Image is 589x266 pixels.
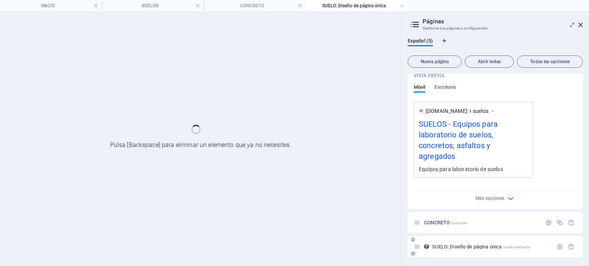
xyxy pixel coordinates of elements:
span: Español (5) [408,36,433,47]
div: SUELOS - Equipos para laboratorio de suelos, concretos, asfaltos y agregados [419,118,528,165]
div: Duplicar [556,219,563,226]
span: Todas las opciones [520,59,579,64]
span: Más opciones [475,196,504,201]
button: Nueva página [408,55,462,68]
span: [DOMAIN_NAME] [426,107,467,115]
span: Móvil [414,83,425,93]
span: /concreto [451,221,467,225]
button: Más opciones [491,194,500,203]
div: SUELO: Diseño de página única/suelo-elemento [430,244,553,249]
span: Abrir todas [468,59,510,64]
span: /suelo-elemento [502,245,531,249]
button: Todas las opciones [517,55,583,68]
div: Configuración [545,219,552,226]
span: Haz clic para abrir la página [424,220,467,225]
button: Abrir todas [465,55,514,68]
div: CONCRETO/concreto [422,220,541,225]
h3: Gestionar tus páginas y configuración [423,25,568,32]
div: Eliminar [568,243,574,250]
h4: SUELOS [102,2,204,10]
div: Pestañas de idiomas [408,38,583,52]
span: Escritorio [434,83,456,93]
span: suelos [473,107,489,115]
h4: CONCRETO [204,2,306,10]
div: Equipos para laboratorio de suelos [419,165,528,173]
span: Nueva página [411,59,458,64]
div: Configuración [556,243,563,250]
h4: SUELO: Diseño de página única [306,2,408,10]
img: LOGOTRANSPARENTE.png [419,109,424,114]
div: Este diseño se usa como una plantilla para todos los elementos (como por ejemplo un post de un bl... [423,243,430,250]
h2: Páginas [423,18,583,25]
div: Vista previa [414,84,456,99]
p: Vista previa de tu página en los resultados de búsqueda [414,73,444,79]
div: Eliminar [568,219,574,226]
span: Haz clic para abrir la página [432,244,531,250]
